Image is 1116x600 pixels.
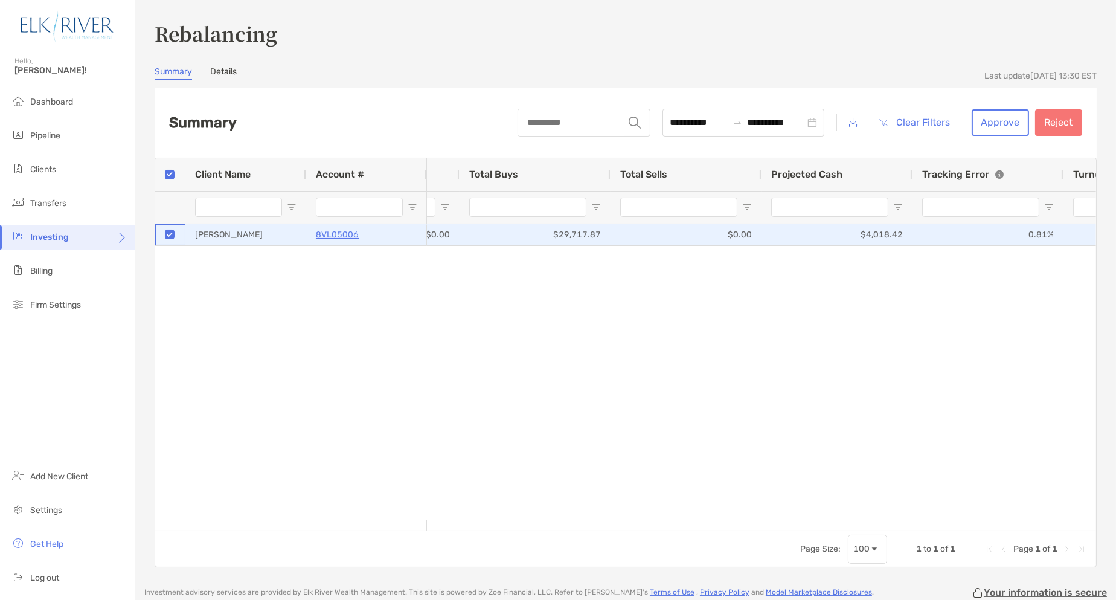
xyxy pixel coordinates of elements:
img: Zoe Logo [14,5,120,48]
input: Client Name Filter Input [195,198,282,217]
div: Page Size: [800,544,841,554]
button: Open Filter Menu [742,202,752,212]
span: Settings [30,505,62,515]
span: Projected Cash [771,169,842,180]
span: [PERSON_NAME]! [14,65,127,76]
span: Client Name [195,169,251,180]
div: 0.81% [912,224,1063,245]
span: 1 [1035,544,1041,554]
input: Account # Filter Input [316,198,403,217]
div: Last update [DATE] 13:30 EST [984,71,1097,81]
a: 8VL05006 [316,227,359,242]
span: of [1042,544,1050,554]
img: investing icon [11,229,25,244]
a: Privacy Policy [700,588,749,596]
p: Investment advisory services are provided by Elk River Wealth Management . This site is powered b... [144,588,874,597]
div: Page Size [848,535,887,564]
button: Approve [972,109,1029,136]
span: Pipeline [30,131,60,141]
span: to [733,118,742,127]
img: logout icon [11,570,25,584]
input: Tracking Error Filter Input [922,198,1039,217]
span: Transfers [30,198,66,208]
div: [PERSON_NAME] [185,224,306,245]
h3: Rebalancing [155,19,1097,47]
button: Clear Filters [870,109,960,136]
span: Log out [30,573,59,583]
div: First Page [984,544,994,554]
span: Clients [30,164,56,175]
div: $0.00 [611,224,762,245]
img: settings icon [11,502,25,517]
a: Model Marketplace Disclosures [766,588,872,596]
img: billing icon [11,263,25,277]
span: 1 [950,544,955,554]
button: Open Filter Menu [408,202,417,212]
span: Get Help [30,539,63,549]
span: Account # [316,169,364,180]
button: Open Filter Menu [287,202,297,212]
span: to [923,544,931,554]
button: Reject [1035,109,1082,136]
div: $4,018.42 [762,224,912,245]
input: Total Sells Filter Input [620,198,737,217]
p: Your information is secure [984,587,1107,598]
span: 1 [1052,544,1057,554]
div: Previous Page [999,544,1009,554]
div: Tracking Error [922,169,1004,180]
div: Next Page [1062,544,1072,554]
a: Summary [155,66,192,80]
div: Last Page [1077,544,1086,554]
img: firm-settings icon [11,297,25,311]
button: Open Filter Menu [591,202,601,212]
span: 1 [916,544,922,554]
span: 1 [933,544,938,554]
span: of [940,544,948,554]
div: 100 [853,544,870,554]
input: Projected Cash Filter Input [771,198,888,217]
span: Total Sells [620,169,667,180]
h2: Summary [169,114,237,131]
img: transfers icon [11,195,25,210]
button: Open Filter Menu [893,202,903,212]
img: dashboard icon [11,94,25,108]
img: pipeline icon [11,127,25,142]
button: Open Filter Menu [440,202,450,212]
span: Investing [30,232,69,242]
input: Total Buys Filter Input [469,198,586,217]
div: $29,717.87 [460,224,611,245]
span: Billing [30,266,53,276]
img: add_new_client icon [11,468,25,483]
span: Dashboard [30,97,73,107]
img: input icon [629,117,641,129]
button: Open Filter Menu [1044,202,1054,212]
span: Page [1013,544,1033,554]
span: Add New Client [30,471,88,482]
span: swap-right [733,118,742,127]
span: Total Buys [469,169,518,180]
img: clients icon [11,161,25,176]
span: Firm Settings [30,300,81,310]
img: button icon [879,119,888,126]
a: Terms of Use [650,588,694,596]
a: Details [210,66,237,80]
img: get-help icon [11,536,25,550]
